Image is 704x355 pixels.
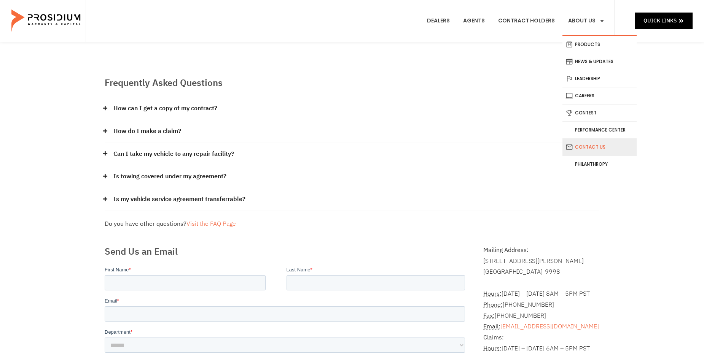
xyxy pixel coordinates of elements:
[562,7,610,35] a: About Us
[483,344,502,353] strong: Hours:
[483,322,500,331] abbr: Email Address
[105,188,599,211] div: Is my vehicle service agreement transferrable?
[562,87,637,104] a: Careers
[113,149,234,160] a: Can I take my vehicle to any repair facility?
[483,322,500,331] strong: Email:
[562,36,637,53] a: Products
[562,105,637,121] a: Contest
[643,16,677,25] span: Quick Links
[113,103,217,114] a: How can I get a copy of my contract?
[483,311,495,320] strong: Fax:
[105,143,599,166] div: Can I take my vehicle to any repair facility?
[105,76,599,90] h2: Frequently Asked Questions
[483,311,495,320] abbr: Fax
[562,70,637,87] a: Leadership
[562,53,637,70] a: News & Updates
[492,7,561,35] a: Contract Holders
[500,322,599,331] a: [EMAIL_ADDRESS][DOMAIN_NAME]
[562,122,637,138] a: Performance Center
[105,120,599,143] div: How do I make a claim?
[562,35,637,173] ul: About Us
[483,300,503,309] strong: Phone:
[105,165,599,188] div: Is towing covered under my agreement?
[457,7,491,35] a: Agents
[421,7,456,35] a: Dealers
[105,219,599,230] div: Do you have other questions?
[483,300,503,309] abbr: Phone Number
[483,333,504,342] b: Claims:
[562,156,637,173] a: Philanthropy
[483,289,502,298] strong: Hours:
[105,97,599,120] div: How can I get a copy of my contract?
[105,245,468,258] h2: Send Us an Email
[483,344,502,353] abbr: Hours
[635,13,693,29] a: Quick Links
[483,289,502,298] abbr: Hours
[483,266,599,277] div: [GEOGRAPHIC_DATA]-9998
[113,126,181,137] a: How do I make a claim?
[562,139,637,155] a: Contact Us
[483,256,599,267] div: [STREET_ADDRESS][PERSON_NAME]
[421,7,610,35] nav: Menu
[186,219,236,228] a: Visit the FAQ Page
[483,246,529,255] b: Mailing Address:
[113,194,245,205] a: Is my vehicle service agreement transferrable?
[182,1,206,6] span: Last Name
[113,171,226,182] a: Is towing covered under my agreement?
